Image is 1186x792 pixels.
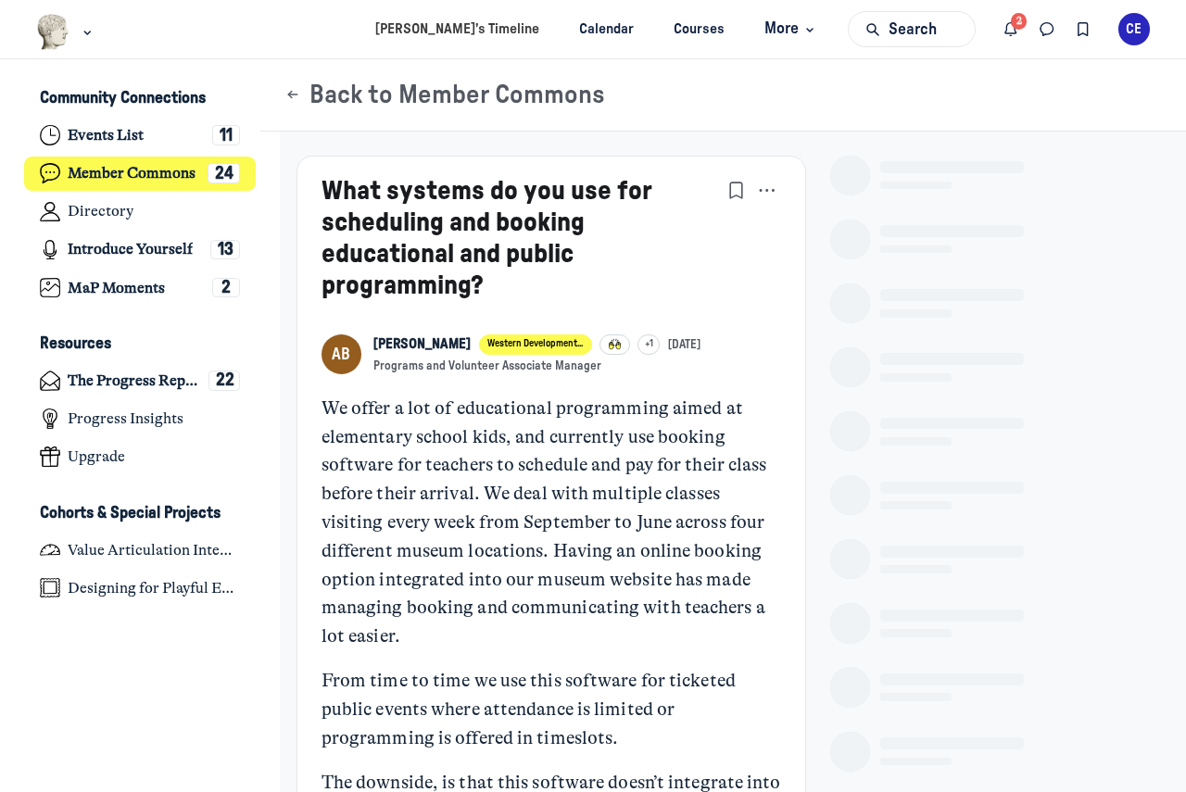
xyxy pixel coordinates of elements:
h4: Directory [68,202,133,220]
a: Upgrade [24,440,257,474]
span: More [764,17,819,42]
h4: Designing for Playful Engagement [68,579,240,597]
span: +1 [645,337,653,352]
h4: MaP Moments [68,279,165,297]
div: CE [1118,13,1151,45]
button: Post actions [752,176,780,204]
button: Bookmarks [723,176,751,204]
h4: Introduce Yourself [68,240,193,258]
a: [DATE] [668,337,700,353]
img: Museums as Progress logo [36,14,70,50]
h3: Resources [40,334,111,354]
p: From time to time we use this software for ticketed public events where attendance is limited or ... [322,667,781,752]
div: 2 [212,278,240,298]
a: Events List11 [24,119,257,153]
a: Calendar [562,12,650,46]
button: View Anne Baycroft profileWestern Development...+1[DATE]Programs and Volunteer Associate Manager [373,334,700,374]
button: More [749,12,827,46]
div: 22 [208,371,240,391]
button: Notifications [993,11,1029,47]
a: Directory [24,195,257,229]
a: Value Articulation Intensive (Cultural Leadership Lab) [24,533,257,567]
button: ResourcesCollapse space [24,329,257,360]
a: Designing for Playful Engagement [24,571,257,605]
h4: The Progress Report [68,371,200,390]
div: AB [322,334,361,374]
h4: Member Commons [68,164,196,182]
div: 13 [210,240,240,260]
a: [PERSON_NAME]’s Timeline [359,12,555,46]
button: Community ConnectionsCollapse space [24,83,257,115]
button: User menu options [1118,13,1151,45]
a: Introduce Yourself13 [24,233,257,267]
a: Courses [658,12,741,46]
a: Member Commons24 [24,157,257,191]
p: We offer a lot of educational programming aimed at elementary school kids, and currently use book... [322,395,781,651]
h4: Events List [68,126,144,145]
button: Bookmarks [1065,11,1101,47]
div: 24 [208,163,240,183]
a: The Progress Report22 [24,364,257,398]
a: Progress Insights [24,402,257,436]
a: View Anne Baycroft profile [373,334,471,355]
button: Cohorts & Special ProjectsCollapse space [24,497,257,529]
h4: Upgrade [68,447,125,466]
div: 11 [212,125,240,145]
span: Western Development ... [487,339,583,348]
button: Back to Member Commons [284,80,605,111]
h4: Value Articulation Intensive (Cultural Leadership Lab) [68,541,240,559]
button: Programs and Volunteer Associate Manager [373,358,601,374]
a: View Anne Baycroft profile [322,334,361,374]
a: What systems do you use for scheduling and booking educational and public programming? [322,178,652,297]
h3: Cohorts & Special Projects [40,504,221,523]
header: Page Header [260,59,1186,132]
h4: Progress Insights [68,409,183,428]
h3: Community Connections [40,89,206,108]
button: Direct messages [1029,11,1066,47]
a: MaP Moments2 [24,270,257,305]
button: Museums as Progress logo [36,12,96,52]
button: Search [848,11,976,47]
